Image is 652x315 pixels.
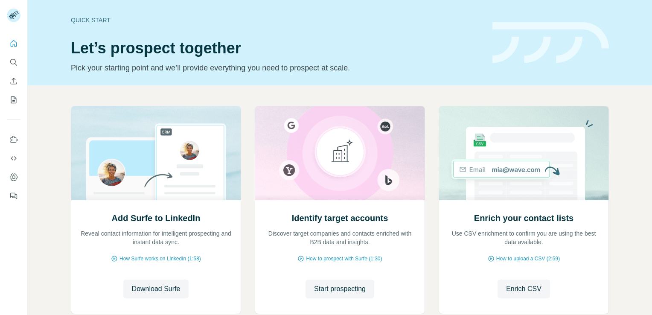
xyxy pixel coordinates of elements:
[71,62,482,74] p: Pick your starting point and we’ll provide everything you need to prospect at scale.
[119,255,201,262] span: How Surfe works on LinkedIn (1:58)
[7,169,20,185] button: Dashboard
[7,55,20,70] button: Search
[492,22,609,64] img: banner
[7,73,20,89] button: Enrich CSV
[7,36,20,51] button: Quick start
[80,229,232,246] p: Reveal contact information for intelligent prospecting and instant data sync.
[306,280,374,298] button: Start prospecting
[474,212,573,224] h2: Enrich your contact lists
[306,255,382,262] span: How to prospect with Surfe (1:30)
[71,106,241,200] img: Add Surfe to LinkedIn
[7,132,20,147] button: Use Surfe on LinkedIn
[132,284,180,294] span: Download Surfe
[7,92,20,108] button: My lists
[496,255,560,262] span: How to upload a CSV (2:59)
[448,229,600,246] p: Use CSV enrichment to confirm you are using the best data available.
[71,16,482,24] div: Quick start
[123,280,189,298] button: Download Surfe
[264,229,416,246] p: Discover target companies and contacts enriched with B2B data and insights.
[7,188,20,204] button: Feedback
[439,106,609,200] img: Enrich your contact lists
[112,212,201,224] h2: Add Surfe to LinkedIn
[314,284,366,294] span: Start prospecting
[71,40,482,57] h1: Let’s prospect together
[498,280,550,298] button: Enrich CSV
[255,106,425,200] img: Identify target accounts
[292,212,388,224] h2: Identify target accounts
[506,284,541,294] span: Enrich CSV
[7,151,20,166] button: Use Surfe API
